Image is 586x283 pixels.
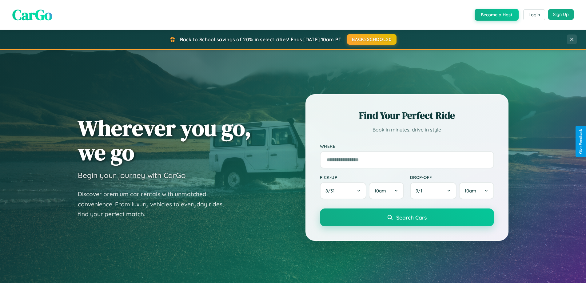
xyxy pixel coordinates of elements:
button: 10am [459,182,494,199]
button: Login [523,9,545,20]
h1: Wherever you go, we go [78,116,251,164]
div: Give Feedback [579,129,583,154]
span: Back to School savings of 20% in select cities! Ends [DATE] 10am PT. [180,36,342,42]
button: 9/1 [410,182,457,199]
button: 10am [369,182,404,199]
span: 8 / 31 [325,188,338,194]
button: Sign Up [548,9,574,20]
button: 8/31 [320,182,367,199]
span: 10am [374,188,386,194]
h3: Begin your journey with CarGo [78,171,186,180]
button: Become a Host [475,9,519,21]
label: Drop-off [410,175,494,180]
p: Discover premium car rentals with unmatched convenience. From luxury vehicles to everyday rides, ... [78,189,232,219]
button: BACK2SCHOOL20 [347,34,397,45]
h2: Find Your Perfect Ride [320,109,494,122]
p: Book in minutes, drive in style [320,125,494,134]
span: 9 / 1 [416,188,425,194]
span: 10am [464,188,476,194]
span: CarGo [12,5,52,25]
span: Search Cars [396,214,427,221]
button: Search Cars [320,208,494,226]
label: Where [320,144,494,149]
label: Pick-up [320,175,404,180]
